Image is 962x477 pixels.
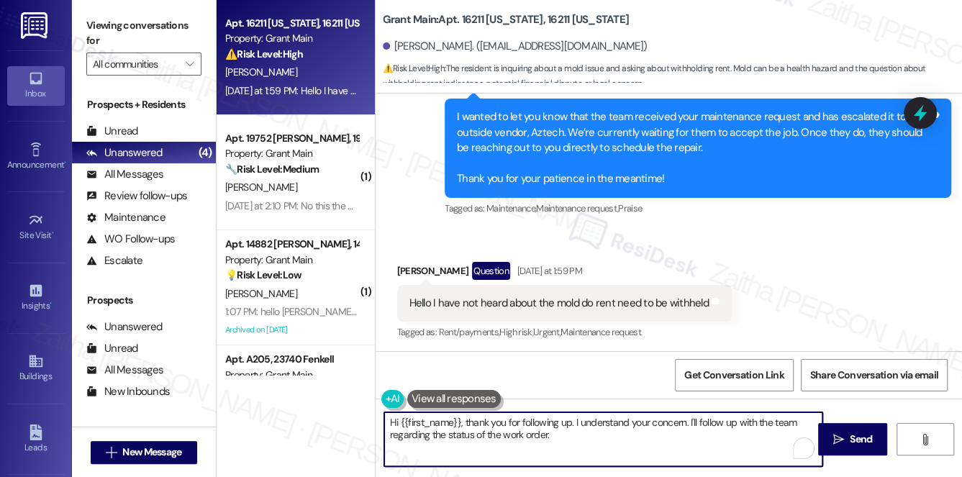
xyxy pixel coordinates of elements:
span: Urgent , [533,326,561,338]
i:  [920,434,930,445]
strong: ⚠️ Risk Level: High [225,47,303,60]
div: 1:07 PM: hello [PERSON_NAME] do you still handle my account [225,305,484,318]
span: • [52,228,54,238]
span: [PERSON_NAME] [225,65,297,78]
label: Viewing conversations for [86,14,201,53]
b: Grant Main: Apt. 16211 [US_STATE], 16211 [US_STATE] [383,12,630,27]
div: Hello I have not heard about the mold do rent need to be withheld [409,296,709,311]
textarea: To enrich screen reader interactions, please activate Accessibility in Grammarly extension settings [384,412,823,466]
img: ResiDesk Logo [21,12,50,39]
a: Inbox [7,66,65,105]
strong: 🔧 Risk Level: Medium [225,163,319,176]
a: Leads [7,420,65,459]
span: [PERSON_NAME] [225,287,297,300]
button: Get Conversation Link [675,359,793,391]
button: Send [818,423,888,455]
div: Apt. 19752 [PERSON_NAME], 19752 [PERSON_NAME] [225,131,358,146]
div: [PERSON_NAME]. ([EMAIL_ADDRESS][DOMAIN_NAME]) [383,39,648,54]
span: Send [850,432,872,447]
span: [PERSON_NAME] [225,181,297,194]
div: (4) [195,142,216,164]
i:  [186,58,194,70]
div: Unanswered [86,145,163,160]
div: Prospects + Residents [72,97,216,112]
a: Site Visit • [7,208,65,247]
div: [PERSON_NAME] [397,262,732,285]
span: Praise [618,202,642,214]
a: Buildings [7,349,65,388]
div: [DATE] at 1:59 PM: Hello I have not heard about the mold do rent need to be withheld [225,84,576,97]
div: Tagged as: [445,198,951,219]
div: Prospects [72,293,216,308]
span: Maintenance request , [536,202,618,214]
div: Maintenance [86,210,165,225]
span: High risk , [499,326,533,338]
span: Rent/payments , [438,326,499,338]
strong: 💡 Risk Level: Low [225,268,301,281]
span: Maintenance request [561,326,641,338]
div: Archived on [DATE] [224,321,360,339]
div: Unread [86,124,138,139]
div: Escalate [86,253,142,268]
input: All communities [93,53,178,76]
span: Get Conversation Link [684,368,784,383]
div: New Inbounds [86,384,170,399]
a: Insights • [7,278,65,317]
div: Property: Grant Main [225,253,358,268]
span: • [64,158,66,168]
div: Apt. 16211 [US_STATE], 16211 [US_STATE] [225,16,358,31]
span: Maintenance , [486,202,536,214]
div: Property: Grant Main [225,368,358,383]
div: I wanted to let you know that the team received your maintenance request and has escalated it to ... [457,109,928,186]
span: • [50,299,52,309]
div: Unread [86,341,138,356]
div: [DATE] at 1:59 PM [514,263,582,278]
button: Share Conversation via email [801,359,948,391]
div: Tagged as: [397,322,732,342]
div: WO Follow-ups [86,232,175,247]
i:  [833,434,844,445]
div: Property: Grant Main [225,31,358,46]
i:  [106,447,117,458]
div: Question [472,262,510,280]
strong: ⚠️ Risk Level: High [383,63,445,74]
div: Residents [72,424,216,440]
span: : The resident is inquiring about a mold issue and asking about withholding rent. Mold can be a h... [383,61,962,92]
button: New Message [91,441,197,464]
span: New Message [122,445,181,460]
div: Property: Grant Main [225,146,358,161]
div: Review follow-ups [86,188,187,204]
div: All Messages [86,167,163,182]
div: Apt. 14882 [PERSON_NAME], 14882 [PERSON_NAME] [225,237,358,252]
div: [DATE] at 2:10 PM: No this the main floor [225,199,389,212]
div: Unanswered [86,319,163,335]
div: All Messages [86,363,163,378]
span: Share Conversation via email [810,368,938,383]
div: Apt. A205, 23740 Fenkell [225,352,358,367]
